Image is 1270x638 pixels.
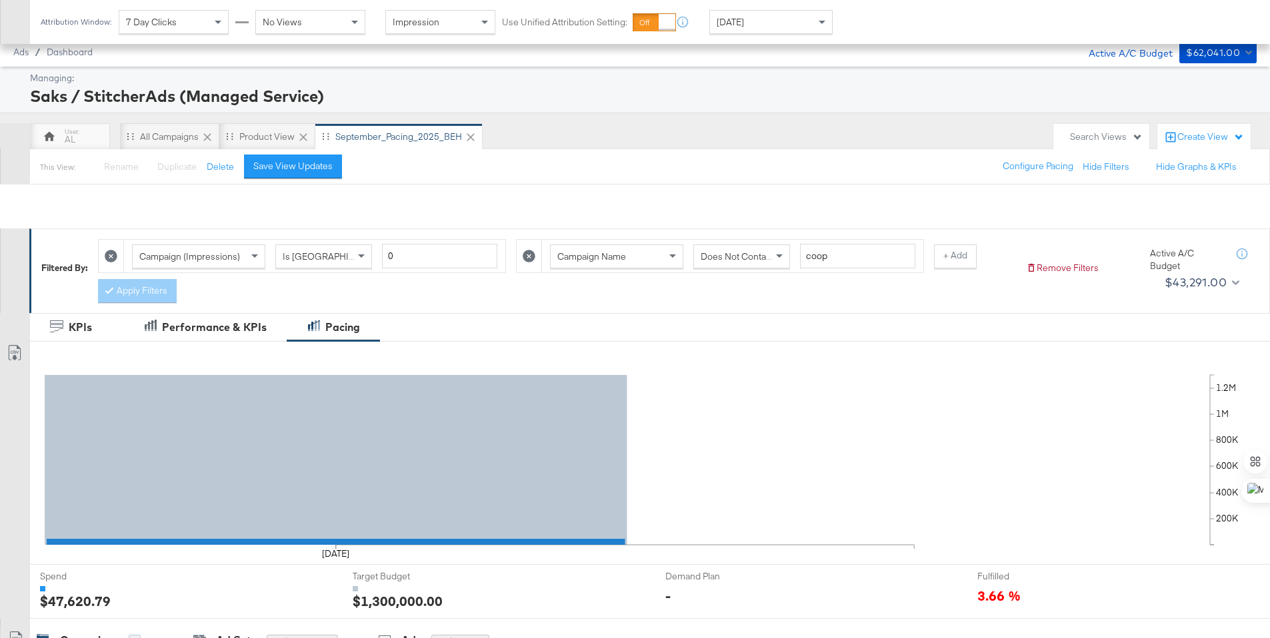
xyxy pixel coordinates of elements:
span: Campaign (Impressions) [139,250,240,262]
span: Rename [104,160,139,172]
div: Pacing [325,320,360,335]
div: Drag to reorder tab [226,133,233,140]
text: [DATE] [322,547,349,559]
div: $47,620.79 [40,591,111,611]
div: All Campaigns [140,131,199,143]
div: AL [65,133,75,146]
span: Impression [393,16,439,28]
div: This View: [40,162,75,172]
div: Drag to reorder tab [127,133,134,140]
span: Is [GEOGRAPHIC_DATA] [283,250,385,262]
span: Spend [40,570,140,583]
label: Use Unified Attribution Setting: [502,16,627,29]
div: $43,291.00 [1165,272,1227,292]
a: Dashboard [47,47,93,57]
div: Drag to reorder tab [322,133,329,140]
div: Filtered By: [41,262,88,274]
button: $62,041.00 [1179,42,1257,63]
div: Managing: [30,72,1253,85]
span: No Views [263,16,302,28]
div: Search Views [1070,131,1143,143]
button: + Add [934,244,977,268]
div: Attribution Window: [40,17,112,27]
button: $43,291.00 [1159,272,1242,293]
span: 7 Day Clicks [126,16,177,28]
span: Fulfilled [977,570,1077,583]
div: $1,300,000.00 [353,591,443,611]
span: / [29,47,47,57]
div: Active A/C Budget [1150,247,1223,272]
div: Create View [1177,131,1244,144]
input: Enter a number [382,244,497,268]
span: Demand Plan [665,570,765,583]
button: Hide Filters [1083,160,1129,173]
div: - [665,586,671,605]
span: [DATE] [717,16,744,28]
button: Save View Updates [244,155,342,178]
span: Ads [13,47,29,57]
div: Saks / StitcherAds (Managed Service) [30,85,1253,107]
div: KPIs [69,320,92,335]
span: Campaign Name [557,250,626,262]
span: Duplicate [157,160,197,172]
span: Target Budget [353,570,453,583]
div: Save View Updates [253,160,333,172]
span: 3.66 % [977,586,1021,604]
button: Remove Filters [1026,262,1099,274]
div: Product View [239,131,295,143]
div: Active A/C Budget [1075,42,1173,62]
button: Hide Graphs & KPIs [1156,160,1237,173]
input: Enter a search term [800,244,915,268]
div: Performance & KPIs [162,320,267,335]
span: Does Not Contain [701,250,773,262]
div: September_Pacing_2025_BEH [335,131,462,143]
button: Configure Pacing [993,155,1083,178]
button: Delete [207,160,234,173]
div: $62,041.00 [1186,45,1240,61]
